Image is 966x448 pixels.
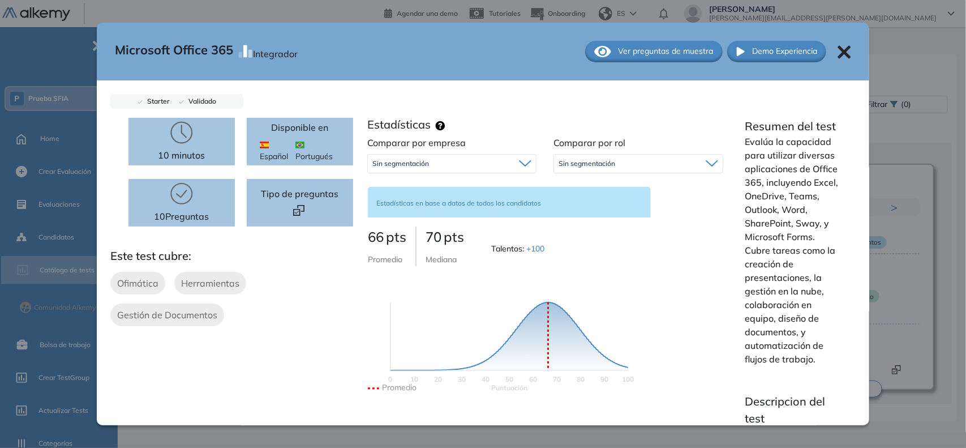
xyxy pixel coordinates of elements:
[372,159,429,168] span: Sin segmentación
[367,118,431,131] h3: Estadísticas
[577,375,585,383] text: 80
[559,159,615,168] span: Sin segmentación
[386,228,406,245] span: pts
[117,276,158,290] span: Ofimática
[154,210,209,223] p: 10 Preguntas
[253,42,298,61] div: Integrador
[444,228,464,245] span: pts
[529,375,537,383] text: 60
[184,97,216,105] span: Validado
[745,393,843,427] p: Descripcion del test
[491,243,547,255] span: Talentos :
[117,308,217,322] span: Gestión de Documentos
[482,375,490,383] text: 40
[553,137,625,148] span: Comparar por rol
[295,142,304,148] img: BRA
[745,118,843,135] p: Resumen del test
[458,375,466,383] text: 30
[434,375,442,383] text: 20
[600,375,608,383] text: 90
[261,187,338,200] span: Tipo de preguntas
[271,121,328,134] p: Disponible en
[368,254,402,264] span: Promedio
[619,45,714,57] span: Ver preguntas de muestra
[505,375,513,383] text: 50
[526,244,544,254] span: +100
[260,139,295,163] span: Español
[367,137,466,148] span: Comparar por empresa
[382,382,417,392] text: Promedio
[491,383,527,392] text: Scores
[110,249,359,263] h3: Este test cubre:
[260,142,269,148] img: ESP
[295,139,340,163] span: Portugués
[752,45,817,57] span: Demo Experiencia
[143,97,170,105] span: Starter
[376,199,541,207] span: Estadísticas en base a datos de todos los candidatos
[426,254,457,264] span: Mediana
[410,375,418,383] text: 10
[368,227,406,247] p: 66
[426,227,464,247] p: 70
[388,375,392,383] text: 0
[745,135,843,366] p: Evalúa la capacidad para utilizar diversas aplicaciones de Office 365, incluyendo Excel, OneDrive...
[115,41,233,62] span: Microsoft Office 365
[293,205,304,216] img: Format test logo
[181,276,239,290] span: Herramientas
[158,148,205,162] p: 10 minutos
[622,375,634,383] text: 100
[553,375,561,383] text: 70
